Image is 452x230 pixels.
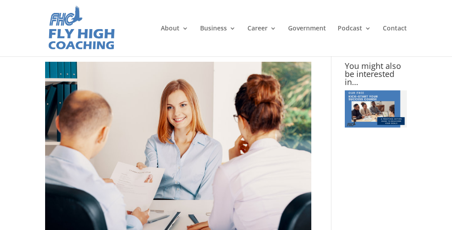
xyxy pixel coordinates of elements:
[47,4,115,52] img: Fly High Coaching
[200,25,236,56] a: Business
[288,25,326,56] a: Government
[345,90,407,128] img: advertisement
[345,62,407,90] h4: You might also be interested in…
[161,25,188,56] a: About
[247,25,276,56] a: Career
[338,25,371,56] a: Podcast
[383,25,407,56] a: Contact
